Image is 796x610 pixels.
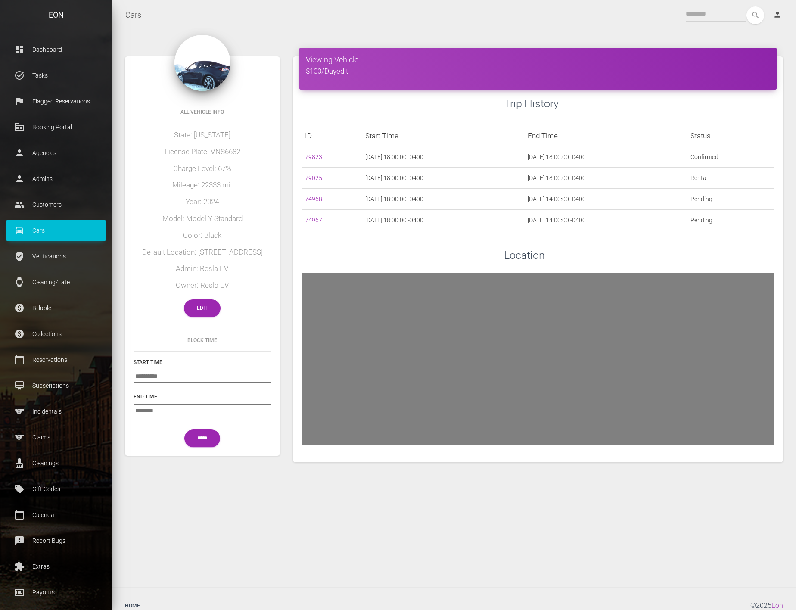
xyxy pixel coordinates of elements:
[13,534,99,547] p: Report Bugs
[687,168,774,189] td: Rental
[134,108,271,116] h6: All Vehicle Info
[134,264,271,274] h5: Admin: Resla EV
[305,217,322,224] a: 74967
[362,210,525,231] td: [DATE] 18:00:00 -0400
[125,4,141,26] a: Cars
[134,197,271,207] h5: Year: 2024
[134,358,271,366] h6: Start Time
[13,379,99,392] p: Subscriptions
[13,457,99,470] p: Cleanings
[6,297,106,319] a: paid Billable
[6,556,106,577] a: extension Extras
[524,210,687,231] td: [DATE] 14:00:00 -0400
[306,66,771,77] h5: $100/Day
[6,530,106,551] a: feedback Report Bugs
[13,353,99,366] p: Reservations
[524,168,687,189] td: [DATE] 18:00:00 -0400
[767,6,790,24] a: person
[6,323,106,345] a: paid Collections
[6,349,106,370] a: calendar_today Reservations
[13,431,99,444] p: Claims
[773,10,782,19] i: person
[13,172,99,185] p: Admins
[13,69,99,82] p: Tasks
[13,146,99,159] p: Agencies
[362,168,525,189] td: [DATE] 18:00:00 -0400
[504,96,774,111] h3: Trip History
[134,393,271,401] h6: End Time
[687,146,774,168] td: Confirmed
[13,43,99,56] p: Dashboard
[134,214,271,224] h5: Model: Model Y Standard
[134,336,271,344] h6: Block Time
[13,224,99,237] p: Cars
[13,508,99,521] p: Calendar
[6,39,106,60] a: dashboard Dashboard
[305,153,322,160] a: 79823
[6,271,106,293] a: watch Cleaning/Late
[6,90,106,112] a: flag Flagged Reservations
[524,125,687,146] th: End Time
[6,401,106,422] a: sports Incidentals
[13,482,99,495] p: Gift Codes
[6,142,106,164] a: person Agencies
[306,54,771,65] h4: Viewing Vehicle
[13,95,99,108] p: Flagged Reservations
[13,121,99,134] p: Booking Portal
[6,246,106,267] a: verified_user Verifications
[305,196,322,202] a: 74968
[13,405,99,418] p: Incidentals
[13,302,99,314] p: Billable
[134,280,271,291] h5: Owner: Resla EV
[13,198,99,211] p: Customers
[6,65,106,86] a: task_alt Tasks
[134,230,271,241] h5: Color: Black
[134,147,271,157] h5: License Plate: VNS6682
[305,174,322,181] a: 79025
[524,146,687,168] td: [DATE] 18:00:00 -0400
[771,601,783,610] a: Eon
[184,299,221,317] a: Edit
[504,248,774,263] h3: Location
[134,247,271,258] h5: Default Location: [STREET_ADDRESS]
[6,426,106,448] a: sports Claims
[6,375,106,396] a: card_membership Subscriptions
[13,560,99,573] p: Extras
[302,125,362,146] th: ID
[13,586,99,599] p: Payouts
[746,6,764,24] button: search
[524,189,687,210] td: [DATE] 14:00:00 -0400
[13,327,99,340] p: Collections
[6,116,106,138] a: corporate_fare Booking Portal
[6,168,106,190] a: person Admins
[134,180,271,190] h5: Mileage: 22333 mi.
[6,452,106,474] a: cleaning_services Cleanings
[134,164,271,174] h5: Charge Level: 67%
[336,67,348,75] a: edit
[687,125,774,146] th: Status
[6,194,106,215] a: people Customers
[687,210,774,231] td: Pending
[687,189,774,210] td: Pending
[134,130,271,140] h5: State: [US_STATE]
[13,276,99,289] p: Cleaning/Late
[6,220,106,241] a: drive_eta Cars
[174,35,230,91] img: 141.jpg
[6,504,106,526] a: calendar_today Calendar
[6,582,106,603] a: money Payouts
[362,146,525,168] td: [DATE] 18:00:00 -0400
[13,250,99,263] p: Verifications
[362,125,525,146] th: Start Time
[6,478,106,500] a: local_offer Gift Codes
[362,189,525,210] td: [DATE] 18:00:00 -0400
